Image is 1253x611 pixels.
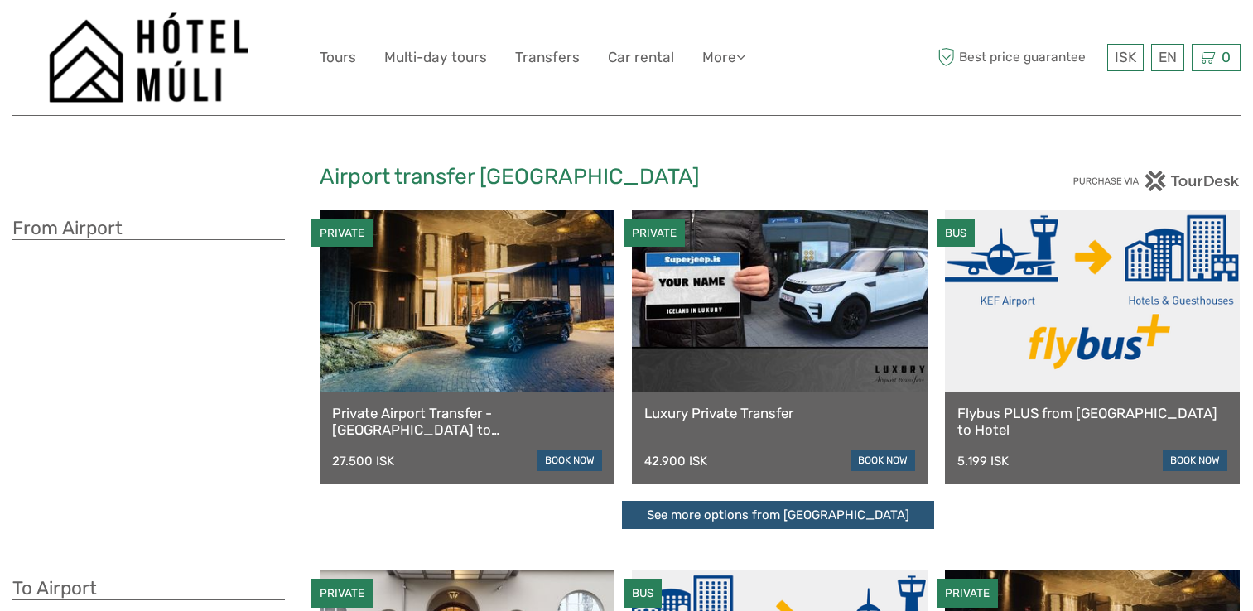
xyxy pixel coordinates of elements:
[937,579,998,608] div: PRIVATE
[515,46,580,70] a: Transfers
[320,164,934,190] h2: Airport transfer [GEOGRAPHIC_DATA]
[957,405,1227,439] a: Flybus PLUS from [GEOGRAPHIC_DATA] to Hotel
[644,454,707,469] div: 42.900 ISK
[957,454,1009,469] div: 5.199 ISK
[320,46,356,70] a: Tours
[1219,49,1233,65] span: 0
[12,217,285,240] h3: From Airport
[332,454,394,469] div: 27.500 ISK
[608,46,674,70] a: Car rental
[332,405,602,439] a: Private Airport Transfer - [GEOGRAPHIC_DATA] to [GEOGRAPHIC_DATA]
[311,219,373,248] div: PRIVATE
[624,579,662,608] div: BUS
[624,219,685,248] div: PRIVATE
[1115,49,1136,65] span: ISK
[933,44,1103,71] span: Best price guarantee
[851,450,915,471] a: book now
[622,501,934,530] a: See more options from [GEOGRAPHIC_DATA]
[1163,450,1227,471] a: book now
[49,12,248,103] img: 1276-09780d38-f550-4f2e-b773-0f2717b8e24e_logo_big.png
[1151,44,1184,71] div: EN
[702,46,745,70] a: More
[537,450,602,471] a: book now
[384,46,487,70] a: Multi-day tours
[937,219,975,248] div: BUS
[644,405,914,421] a: Luxury Private Transfer
[12,577,285,600] h3: To Airport
[311,579,373,608] div: PRIVATE
[1072,171,1241,191] img: PurchaseViaTourDesk.png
